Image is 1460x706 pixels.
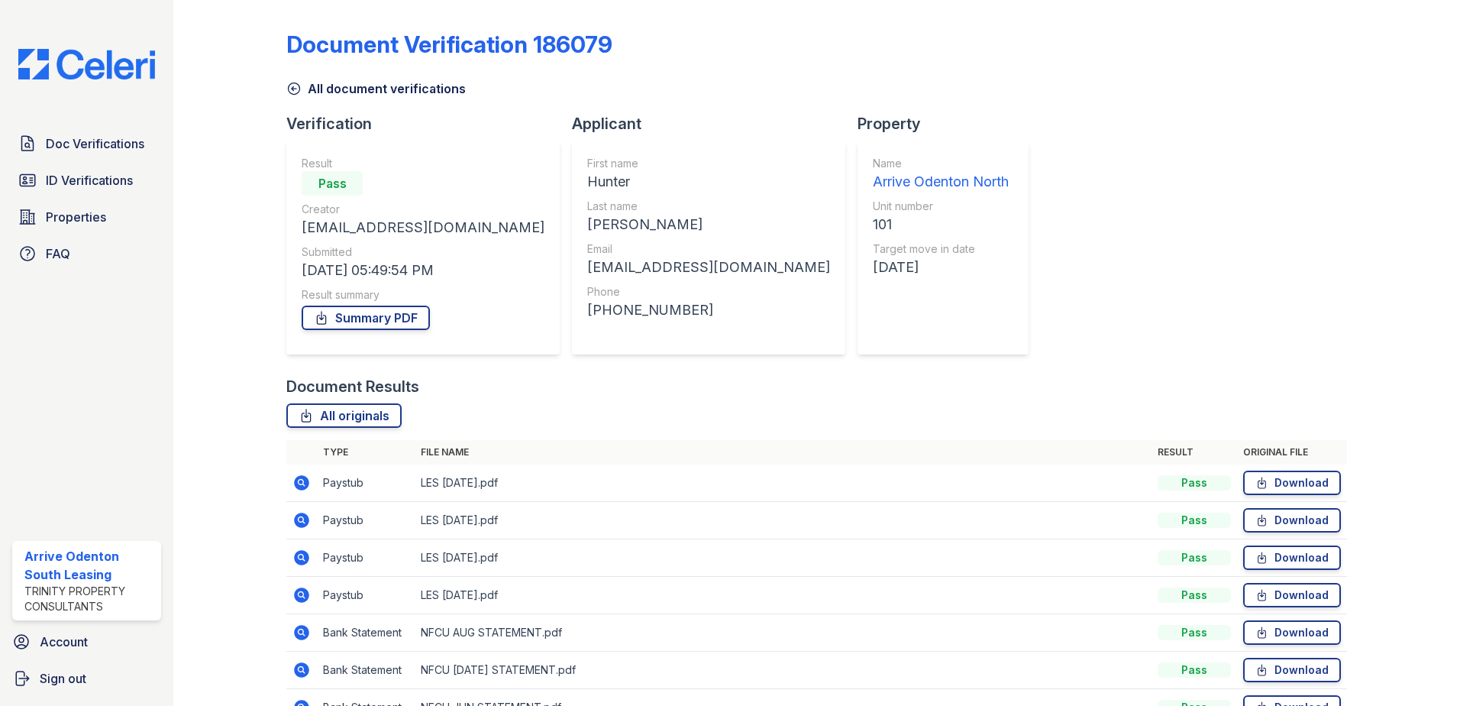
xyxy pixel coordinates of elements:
div: Submitted [302,245,544,260]
div: Pass [1158,475,1231,491]
div: [PERSON_NAME] [587,214,830,235]
span: FAQ [46,245,70,263]
span: Sign out [40,669,86,688]
td: Bank Statement [317,652,415,689]
div: Arrive Odenton South Leasing [24,547,155,584]
span: Properties [46,208,106,226]
td: NFCU AUG STATEMENT.pdf [415,614,1152,652]
div: Name [873,156,1009,171]
div: [EMAIL_ADDRESS][DOMAIN_NAME] [302,217,544,238]
a: Download [1243,620,1341,645]
div: Pass [1158,625,1231,640]
a: Download [1243,546,1341,570]
div: Target move in date [873,241,1009,257]
div: Property [858,113,1041,134]
td: Paystub [317,539,415,577]
div: Last name [587,199,830,214]
div: Result [302,156,544,171]
th: Result [1152,440,1237,465]
div: Document Verification 186079 [286,31,612,58]
div: Trinity Property Consultants [24,584,155,614]
div: Document Results [286,376,419,397]
a: Properties [12,202,161,232]
th: Type [317,440,415,465]
a: Summary PDF [302,306,430,330]
th: Original file [1237,440,1347,465]
a: Sign out [6,663,167,694]
td: LES [DATE].pdf [415,465,1152,502]
div: Pass [302,171,363,196]
div: Unit number [873,199,1009,214]
a: ID Verifications [12,165,161,196]
div: Hunter [587,171,830,193]
a: Download [1243,658,1341,682]
div: Pass [1158,588,1231,603]
div: Email [587,241,830,257]
div: Pass [1158,550,1231,565]
div: [EMAIL_ADDRESS][DOMAIN_NAME] [587,257,830,278]
span: Account [40,633,88,651]
span: Doc Verifications [46,134,144,153]
a: FAQ [12,238,161,269]
th: File name [415,440,1152,465]
a: Doc Verifications [12,128,161,159]
div: Pass [1158,662,1231,678]
td: Bank Statement [317,614,415,652]
td: LES [DATE].pdf [415,577,1152,614]
a: All originals [286,403,402,428]
div: Creator [302,202,544,217]
div: Arrive Odenton North [873,171,1009,193]
div: [PHONE_NUMBER] [587,300,830,321]
td: Paystub [317,577,415,614]
td: LES [DATE].pdf [415,539,1152,577]
div: [DATE] [873,257,1009,278]
td: LES [DATE].pdf [415,502,1152,539]
img: CE_Logo_Blue-a8612792a0a2168367f1c8372b55b34899dd931a85d93a1a3d3e32e68fde9ad4.png [6,49,167,79]
a: Name Arrive Odenton North [873,156,1009,193]
a: Download [1243,508,1341,533]
a: All document verifications [286,79,466,98]
div: Pass [1158,513,1231,528]
iframe: chat widget [1396,645,1445,691]
div: [DATE] 05:49:54 PM [302,260,544,281]
div: First name [587,156,830,171]
a: Download [1243,583,1341,607]
a: Account [6,627,167,657]
div: 101 [873,214,1009,235]
span: ID Verifications [46,171,133,189]
div: Applicant [572,113,858,134]
td: NFCU [DATE] STATEMENT.pdf [415,652,1152,689]
div: Result summary [302,287,544,303]
div: Phone [587,284,830,300]
td: Paystub [317,502,415,539]
td: Paystub [317,465,415,502]
a: Download [1243,471,1341,495]
div: Verification [286,113,572,134]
